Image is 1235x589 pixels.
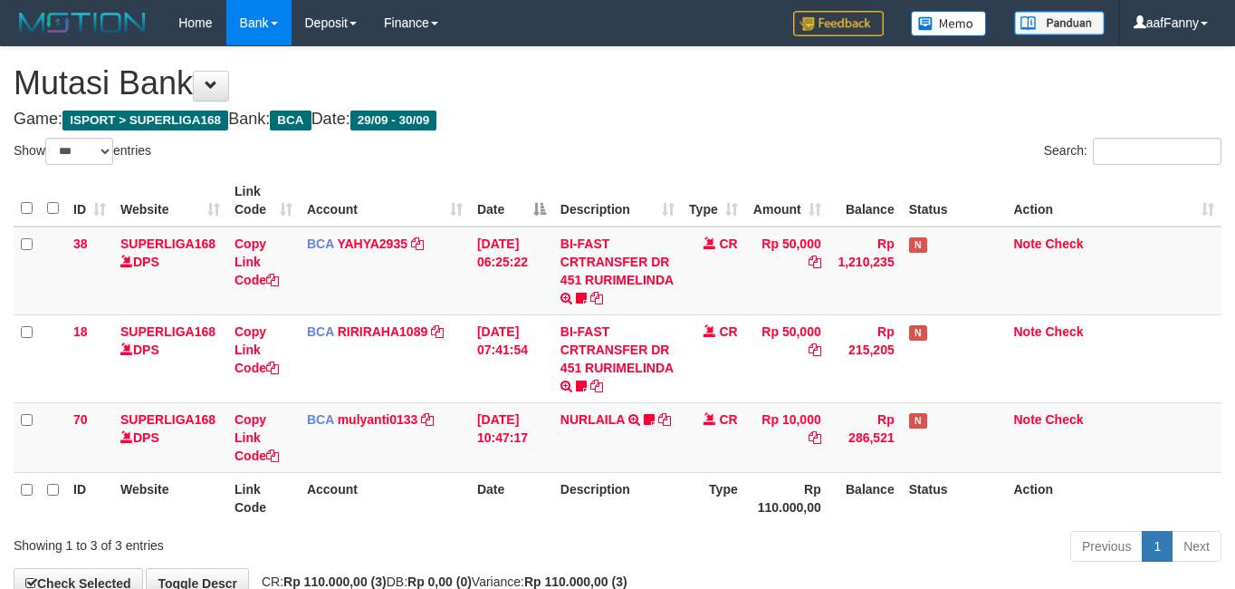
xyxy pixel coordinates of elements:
input: Search: [1093,138,1221,165]
strong: Rp 110.000,00 (3) [283,575,387,589]
span: 29/09 - 30/09 [350,111,437,130]
th: ID: activate to sort column ascending [66,175,113,227]
span: 70 [73,412,88,427]
th: Balance [828,472,902,524]
td: Rp 50,000 [745,227,828,315]
th: Amount: activate to sort column ascending [745,175,828,227]
td: BI-FAST CRTRANSFER DR 451 RURIMELINDA [553,314,682,402]
th: Account [300,472,470,524]
a: Copy YAHYA2935 to clipboard [411,237,424,251]
th: Balance [828,175,902,227]
td: [DATE] 06:25:22 [470,227,553,315]
td: Rp 10,000 [745,402,828,472]
a: Copy Rp 50,000 to clipboard [809,255,821,269]
th: Description: activate to sort column ascending [553,175,682,227]
a: Copy BI-FAST CRTRANSFER DR 451 RURIMELINDA to clipboard [590,291,603,305]
span: CR [720,324,738,339]
a: RIRIRAHA1089 [338,324,428,339]
select: Showentries [45,138,113,165]
span: 38 [73,237,88,251]
th: Action [1006,472,1221,524]
h1: Mutasi Bank [14,65,1221,101]
a: Copy Link Code [235,412,279,463]
th: Type: activate to sort column ascending [682,175,745,227]
span: Has Note [909,413,927,429]
td: Rp 215,205 [828,314,902,402]
td: [DATE] 07:41:54 [470,314,553,402]
span: Has Note [909,325,927,341]
a: Check [1046,237,1084,251]
th: Website: activate to sort column ascending [113,175,227,227]
span: ISPORT > SUPERLIGA168 [62,111,228,130]
td: DPS [113,314,227,402]
th: Rp 110.000,00 [745,472,828,524]
div: Showing 1 to 3 of 3 entries [14,529,501,555]
th: Website [113,472,227,524]
td: Rp 286,521 [828,402,902,472]
strong: Rp 110.000,00 (3) [524,575,627,589]
a: Copy Link Code [235,237,279,287]
a: Copy BI-FAST CRTRANSFER DR 451 RURIMELINDA to clipboard [590,379,603,393]
span: BCA [270,111,311,130]
a: YAHYA2935 [337,237,407,251]
span: BCA [307,237,334,251]
a: NURLAILA [560,412,625,427]
span: CR [720,237,738,251]
a: Check [1046,324,1084,339]
a: Copy Rp 50,000 to clipboard [809,343,821,357]
span: BCA [307,412,334,427]
label: Show entries [14,138,151,165]
a: Copy mulyanti0133 to clipboard [421,412,434,427]
th: Action: activate to sort column ascending [1006,175,1221,227]
th: Type [682,472,745,524]
a: mulyanti0133 [338,412,418,427]
a: SUPERLIGA168 [120,412,215,427]
a: Previous [1070,531,1143,562]
th: Status [902,175,1007,227]
img: Feedback.jpg [793,11,884,36]
img: MOTION_logo.png [14,9,151,36]
label: Search: [1044,138,1221,165]
a: Copy Rp 10,000 to clipboard [809,430,821,445]
td: [DATE] 10:47:17 [470,402,553,472]
a: Check [1046,412,1084,427]
th: ID [66,472,113,524]
a: Next [1172,531,1221,562]
td: Rp 50,000 [745,314,828,402]
h4: Game: Bank: Date: [14,111,1221,129]
th: Date [470,472,553,524]
img: panduan.png [1014,11,1105,35]
td: BI-FAST CRTRANSFER DR 451 RURIMELINDA [553,227,682,315]
th: Link Code [227,472,300,524]
td: Rp 1,210,235 [828,227,902,315]
th: Account: activate to sort column ascending [300,175,470,227]
a: 1 [1142,531,1173,562]
td: DPS [113,402,227,472]
a: Note [1013,412,1041,427]
a: Copy Link Code [235,324,279,375]
td: DPS [113,227,227,315]
strong: Rp 0,00 (0) [407,575,472,589]
span: BCA [307,324,334,339]
a: SUPERLIGA168 [120,237,215,251]
th: Link Code: activate to sort column ascending [227,175,300,227]
span: CR: DB: Variance: [253,575,627,589]
a: Copy RIRIRAHA1089 to clipboard [431,324,444,339]
a: Note [1013,237,1041,251]
th: Status [902,472,1007,524]
span: 18 [73,324,88,339]
a: Copy NURLAILA to clipboard [658,412,671,427]
th: Description [553,472,682,524]
img: Button%20Memo.svg [911,11,987,36]
span: Has Note [909,237,927,253]
a: SUPERLIGA168 [120,324,215,339]
a: Note [1013,324,1041,339]
span: CR [720,412,738,427]
th: Date: activate to sort column descending [470,175,553,227]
